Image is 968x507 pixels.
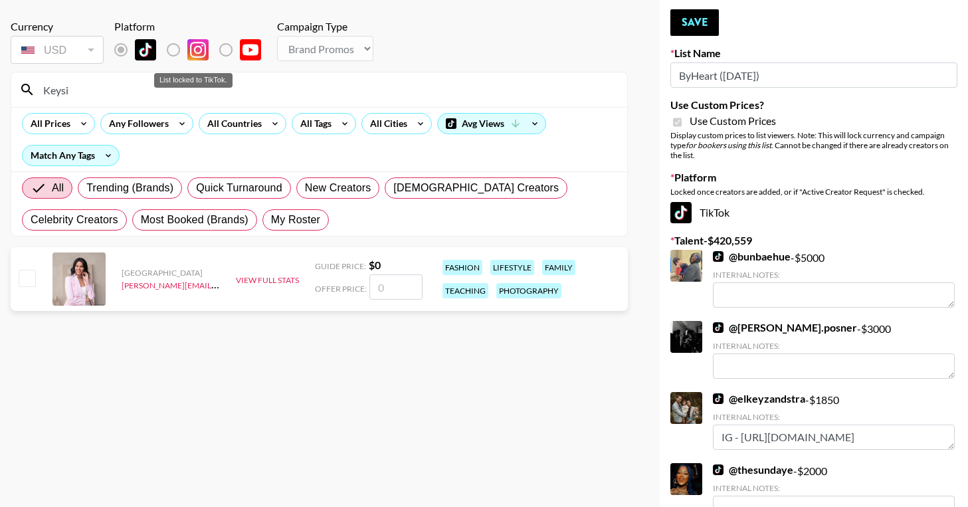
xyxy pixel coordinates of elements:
[670,171,957,184] label: Platform
[713,392,805,405] a: @elkeyzandstra
[713,322,724,333] img: TikTok
[114,20,272,33] div: Platform
[670,98,957,112] label: Use Custom Prices?
[240,39,261,60] img: YouTube
[277,20,373,33] div: Campaign Type
[315,261,366,271] span: Guide Price:
[670,47,957,60] label: List Name
[154,73,233,88] div: List locked to TikTok.
[713,250,791,263] a: @bunbaehue
[292,114,334,134] div: All Tags
[23,146,119,165] div: Match Any Tags
[670,130,957,160] div: Display custom prices to list viewers. Note: This will lock currency and campaign type . Cannot b...
[496,283,561,298] div: photography
[686,140,771,150] em: for bookers using this list
[690,114,776,128] span: Use Custom Prices
[369,258,381,271] strong: $ 0
[713,270,955,280] div: Internal Notes:
[670,187,957,197] div: Locked once creators are added, or if "Active Creator Request" is checked.
[35,79,619,100] input: Search by User Name
[713,425,955,450] textarea: IG - [URL][DOMAIN_NAME]
[52,180,64,196] span: All
[196,180,282,196] span: Quick Turnaround
[442,260,482,275] div: fashion
[670,234,957,247] label: Talent - $ 420,559
[542,260,575,275] div: family
[141,212,248,228] span: Most Booked (Brands)
[713,250,955,308] div: - $ 5000
[713,392,955,450] div: - $ 1850
[315,284,367,294] span: Offer Price:
[236,275,299,285] button: View Full Stats
[713,412,955,422] div: Internal Notes:
[114,36,272,64] div: List locked to TikTok.
[713,251,724,262] img: TikTok
[713,341,955,351] div: Internal Notes:
[713,483,955,493] div: Internal Notes:
[490,260,534,275] div: lifestyle
[670,202,692,223] img: TikTok
[670,202,957,223] div: TikTok
[670,9,719,36] button: Save
[122,278,381,290] a: [PERSON_NAME][EMAIL_ADDRESS][PERSON_NAME][DOMAIN_NAME]
[86,180,173,196] span: Trending (Brands)
[713,321,857,334] a: @[PERSON_NAME].posner
[713,464,724,475] img: TikTok
[438,114,545,134] div: Avg Views
[305,180,371,196] span: New Creators
[122,268,220,278] div: [GEOGRAPHIC_DATA]
[187,39,209,60] img: Instagram
[713,393,724,404] img: TikTok
[393,180,559,196] span: [DEMOGRAPHIC_DATA] Creators
[23,114,73,134] div: All Prices
[31,212,118,228] span: Celebrity Creators
[199,114,264,134] div: All Countries
[135,39,156,60] img: TikTok
[369,274,423,300] input: 0
[13,39,101,62] div: USD
[11,20,104,33] div: Currency
[713,463,793,476] a: @thesundaye
[101,114,171,134] div: Any Followers
[11,33,104,66] div: Currency is locked to USD
[713,321,955,379] div: - $ 3000
[271,212,320,228] span: My Roster
[442,283,488,298] div: teaching
[362,114,410,134] div: All Cities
